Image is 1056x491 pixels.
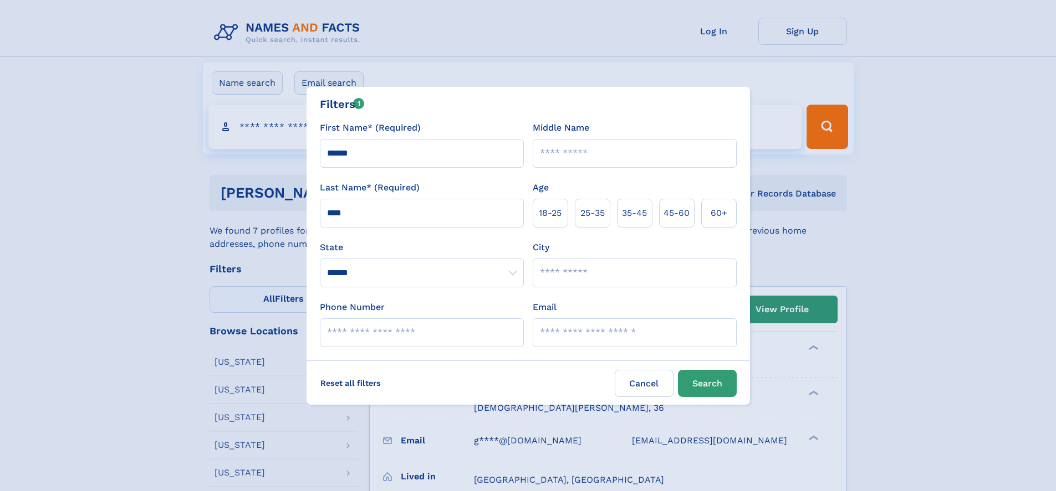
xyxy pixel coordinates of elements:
[313,370,388,396] label: Reset all filters
[320,121,421,135] label: First Name* (Required)
[533,301,557,314] label: Email
[533,181,549,194] label: Age
[320,301,385,314] label: Phone Number
[320,181,420,194] label: Last Name* (Required)
[711,206,727,220] span: 60+
[678,370,737,397] button: Search
[533,121,589,135] label: Middle Name
[615,370,674,397] label: Cancel
[664,206,690,220] span: 45‑60
[320,96,365,112] div: Filters
[539,206,562,220] span: 18‑25
[320,241,524,254] label: State
[533,241,549,254] label: City
[622,206,647,220] span: 35‑45
[580,206,605,220] span: 25‑35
